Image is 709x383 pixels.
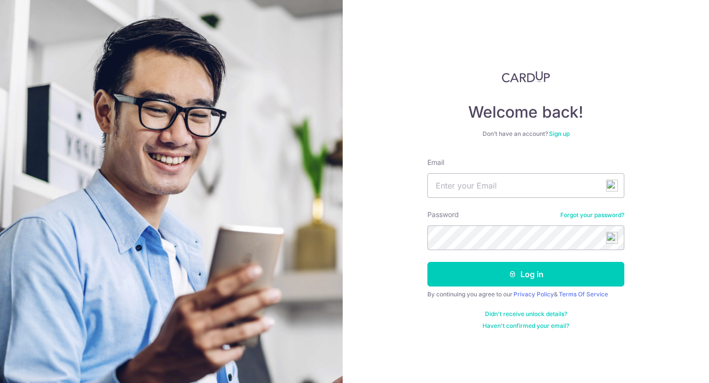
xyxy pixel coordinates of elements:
[549,130,570,137] a: Sign up
[427,173,624,198] input: Enter your Email
[427,158,444,167] label: Email
[427,102,624,122] h4: Welcome back!
[427,262,624,287] button: Log in
[606,180,618,191] img: npw-badge-icon-locked.svg
[606,232,618,244] img: npw-badge-icon-locked.svg
[427,290,624,298] div: By continuing you agree to our &
[502,71,550,83] img: CardUp Logo
[427,130,624,138] div: Don’t have an account?
[427,210,459,220] label: Password
[483,322,569,330] a: Haven't confirmed your email?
